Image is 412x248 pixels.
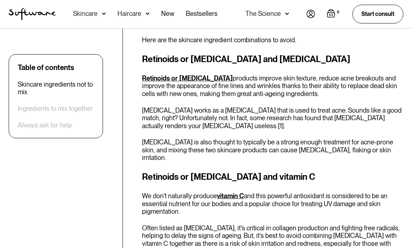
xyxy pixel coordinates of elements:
a: Start consult [352,5,403,23]
a: vitamin C [217,192,244,200]
p: We don't naturally produce and this powerful antioxidant is considered to be an essential nutrien... [142,192,403,216]
img: Software Logo [9,8,56,20]
p: [MEDICAL_DATA] is also thought to typically be a strong enough treatment for acne-prone skin, and... [142,138,403,162]
img: arrow down [146,10,150,17]
a: Retinoids or [MEDICAL_DATA] [142,74,233,82]
h3: Retinoids or [MEDICAL_DATA] and vitamin C [142,170,403,183]
a: Always ask for help [18,122,72,130]
a: home [9,8,56,20]
a: Skincare ingredients not to mix [18,81,94,96]
img: arrow down [285,10,289,17]
div: The Science [245,10,281,17]
p: products improve skin texture, reduce acne breakouts and improve the appearance of fine lines and... [142,74,403,98]
a: Ingredients to mix together [18,105,93,113]
div: Haircare [117,10,141,17]
p: [MEDICAL_DATA] works as a [MEDICAL_DATA] that is used to treat acne. Sounds like a good match, ri... [142,106,403,130]
a: Open empty cart [327,9,341,19]
div: 0 [335,9,341,16]
h3: Retinoids or [MEDICAL_DATA] and [MEDICAL_DATA] [142,53,403,66]
div: Table of contents [18,63,74,72]
div: Skincare [73,10,98,17]
img: arrow down [102,10,106,17]
p: Here are the skincare ingredient combinations to avoid. [142,36,403,44]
